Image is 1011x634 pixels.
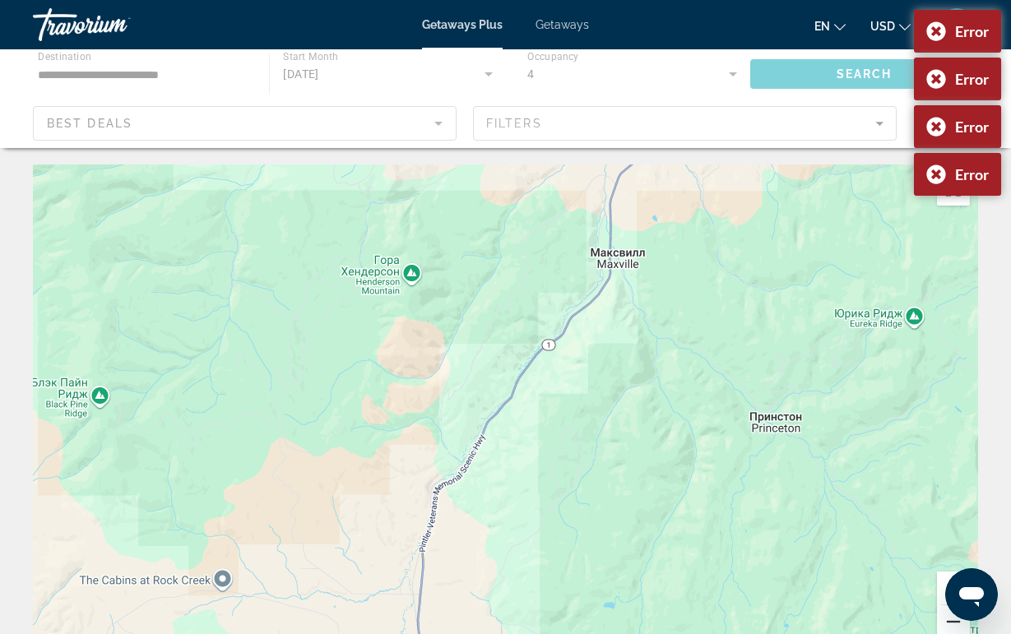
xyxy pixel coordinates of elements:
div: Error [955,165,989,183]
div: Error [955,22,989,40]
button: Change currency [870,14,911,38]
a: Getaways Plus [422,18,503,31]
div: Error [955,118,989,136]
span: USD [870,20,895,33]
span: en [814,20,830,33]
a: Getaways [536,18,589,31]
div: Error [955,70,989,88]
a: Travorium [33,3,197,46]
button: Change language [814,14,846,38]
button: User Menu [935,7,978,42]
button: Увеличить [937,572,970,604]
iframe: Кнопка запуска окна обмена сообщениями [945,568,998,621]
